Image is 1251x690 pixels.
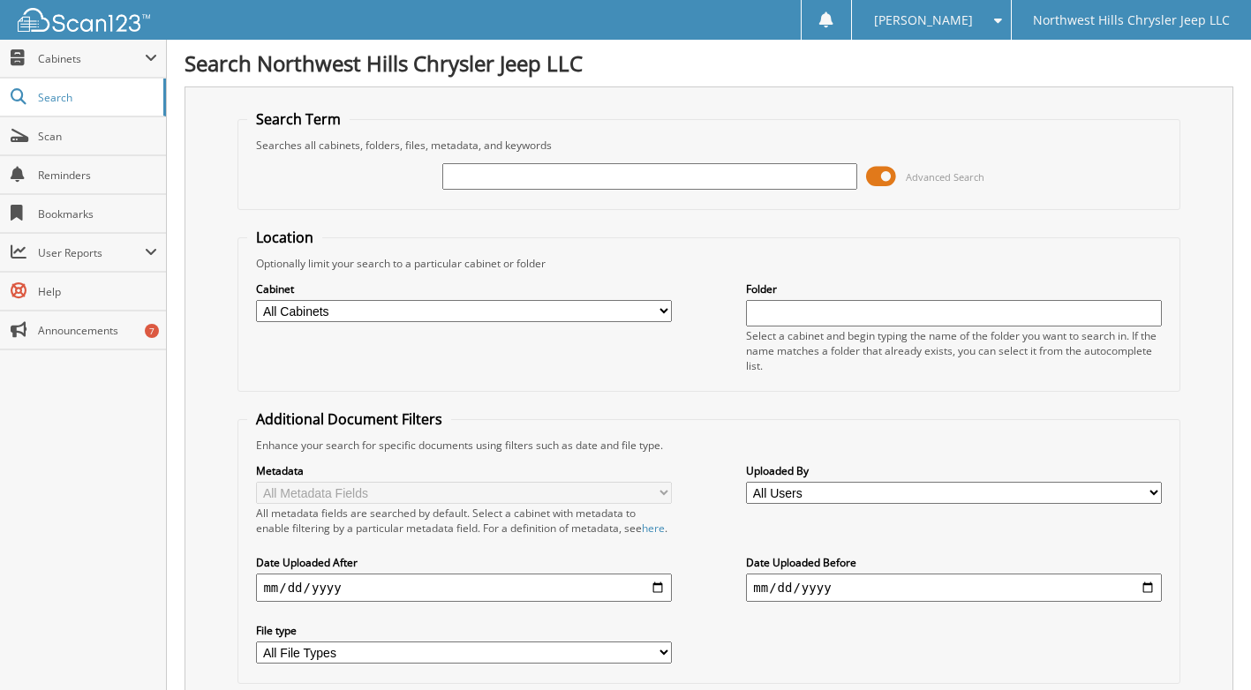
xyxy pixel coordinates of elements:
[874,15,973,26] span: [PERSON_NAME]
[746,328,1161,373] div: Select a cabinet and begin typing the name of the folder you want to search in. If the name match...
[38,206,157,221] span: Bookmarks
[256,623,671,638] label: File type
[256,463,671,478] label: Metadata
[746,463,1161,478] label: Uploaded By
[256,574,671,602] input: start
[247,228,322,247] legend: Location
[642,521,665,536] a: here
[906,170,984,184] span: Advanced Search
[38,245,145,260] span: User Reports
[185,49,1233,78] h1: Search Northwest Hills Chrysler Jeep LLC
[38,129,157,144] span: Scan
[247,409,451,429] legend: Additional Document Filters
[38,323,157,338] span: Announcements
[18,8,150,32] img: scan123-logo-white.svg
[746,574,1161,602] input: end
[256,281,671,296] label: Cabinet
[247,138,1170,153] div: Searches all cabinets, folders, files, metadata, and keywords
[247,438,1170,453] div: Enhance your search for specific documents using filters such as date and file type.
[1033,15,1230,26] span: Northwest Hills Chrysler Jeep LLC
[256,506,671,536] div: All metadata fields are searched by default. Select a cabinet with metadata to enable filtering b...
[145,324,159,338] div: 7
[247,256,1170,271] div: Optionally limit your search to a particular cabinet or folder
[746,555,1161,570] label: Date Uploaded Before
[247,109,350,129] legend: Search Term
[38,168,157,183] span: Reminders
[38,90,154,105] span: Search
[38,284,157,299] span: Help
[746,281,1161,296] label: Folder
[38,51,145,66] span: Cabinets
[256,555,671,570] label: Date Uploaded After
